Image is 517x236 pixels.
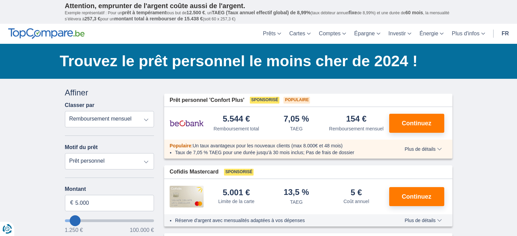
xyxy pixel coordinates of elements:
span: montant total à rembourser de 15.438 € [114,16,203,21]
button: Plus de détails [399,146,447,152]
span: Continuez [402,120,431,126]
button: Plus de détails [399,218,447,223]
img: pret personnel Cofidis CC [170,186,204,207]
div: TAEG [290,199,303,205]
input: wantToBorrow [65,219,154,222]
span: TAEG (Taux annuel effectif global) de 8,99% [212,10,310,15]
li: Réserve d'argent avec mensualités adaptées à vos dépenses [175,217,385,224]
span: prêt à tempérament [122,10,166,15]
button: Continuez [389,114,444,133]
span: 1.250 € [65,228,83,233]
a: Épargne [350,24,384,44]
div: 5.544 € [223,115,250,124]
span: 100.000 € [130,228,154,233]
div: 7,05 % [283,115,309,124]
span: Continuez [402,194,431,200]
p: Attention, emprunter de l'argent coûte aussi de l'argent. [65,2,452,10]
div: Coût annuel [343,198,369,205]
span: Plus de détails [404,147,442,151]
button: Continuez [389,187,444,206]
a: Énergie [415,24,448,44]
div: 5 € [351,188,362,197]
span: 12.500 € [187,10,205,15]
h1: Trouvez le prêt personnel le moins cher de 2024 ! [60,51,452,72]
div: TAEG [290,125,303,132]
div: Affiner [65,87,154,98]
span: Plus de détails [404,218,442,223]
a: Investir [384,24,416,44]
a: Plus d'infos [448,24,489,44]
li: Taux de 7,05 % TAEG pour une durée jusqu’à 30 mois inclus; Pas de frais de dossier [175,149,385,156]
label: Montant [65,186,154,192]
div: Remboursement total [213,125,259,132]
span: Populaire [170,143,191,148]
span: fixe [349,10,357,15]
span: 60 mois [406,10,423,15]
span: Sponsorisé [224,169,254,176]
img: TopCompare [8,28,85,39]
span: Sponsorisé [250,97,279,104]
div: 154 € [346,115,366,124]
div: Limite de la carte [218,198,255,205]
a: Comptes [315,24,350,44]
div: 5.001 € [223,188,250,197]
span: 257,3 € [85,16,101,21]
img: pret personnel Beobank [170,115,204,132]
div: : [164,142,390,149]
label: Motif du prêt [65,144,98,150]
div: Remboursement mensuel [329,125,383,132]
label: Classer par [65,102,94,108]
div: 13,5 % [283,188,309,197]
a: Cartes [285,24,315,44]
a: fr [498,24,513,44]
span: Un taux avantageux pour les nouveaux clients (max 8.000€ et 48 mois) [193,143,343,148]
span: Cofidis Mastercard [170,168,219,176]
p: Exemple représentatif : Pour un tous but de , un (taux débiteur annuel de 8,99%) et une durée de ... [65,10,452,22]
span: Prêt personnel 'Confort Plus' [170,96,244,104]
span: € [70,199,73,207]
span: Populaire [283,97,310,104]
a: Prêts [259,24,285,44]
